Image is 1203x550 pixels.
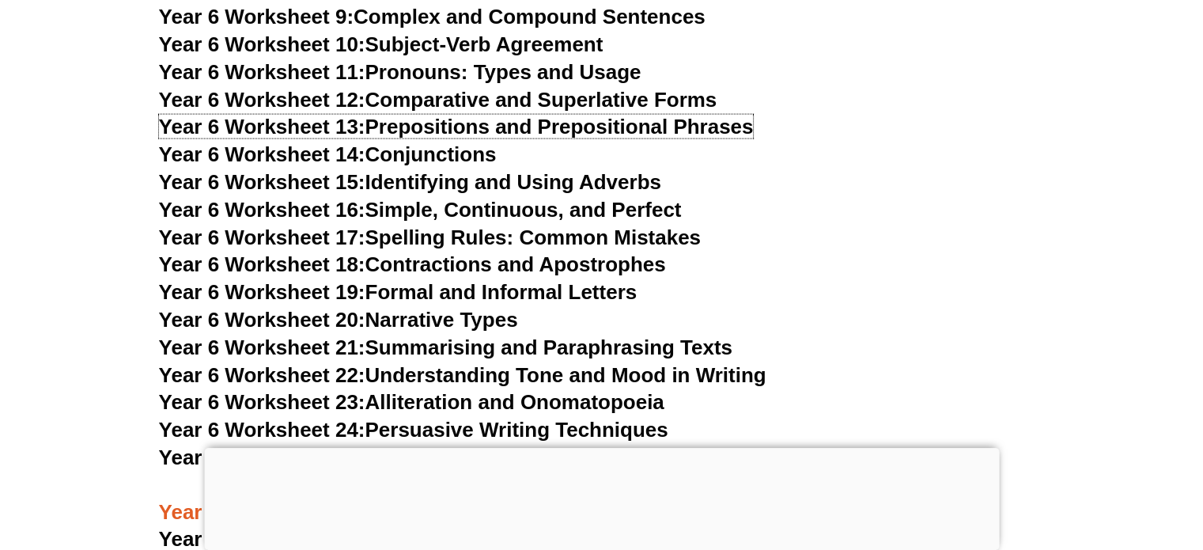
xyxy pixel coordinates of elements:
span: Year 6 Worksheet 25: [159,446,365,469]
iframe: Advertisement [204,448,999,546]
a: Year 6 Worksheet 9:Complex and Compound Sentences [159,5,706,28]
a: Year 6 Worksheet 23:Alliteration and Onomatopoeia [159,390,664,414]
a: Year 6 Worksheet 21:Summarising and Paraphrasing Texts [159,336,732,359]
span: Year 6 Worksheet 21: [159,336,365,359]
a: Year 6 Worksheet 19:Formal and Informal Letters [159,280,637,304]
a: Year 6 Worksheet 18:Contractions and Apostrophes [159,252,666,276]
a: Year 6 Worksheet 22:Understanding Tone and Mood in Writing [159,363,766,387]
h3: Year 7 English Worksheets [159,472,1045,526]
span: Year 6 Worksheet 19: [159,280,365,304]
span: Year 6 Worksheet 10: [159,32,365,56]
span: Year 6 Worksheet 11: [159,60,365,84]
span: Year 6 Worksheet 15: [159,170,365,194]
a: Year 6 Worksheet 10:Subject-Verb Agreement [159,32,603,56]
span: Year 6 Worksheet 13: [159,115,365,138]
a: Year 6 Worksheet 25:Using Direct and Indirect Quotes in Writing [159,446,785,469]
a: Year 6 Worksheet 17:Spelling Rules: Common Mistakes [159,226,701,249]
span: Year 6 Worksheet 16: [159,198,365,222]
a: Year 6 Worksheet 12:Comparative and Superlative Forms [159,88,717,112]
span: Year 6 Worksheet 18: [159,252,365,276]
iframe: Chat Widget [940,372,1203,550]
span: Year 6 Worksheet 24: [159,418,365,442]
a: Year 6 Worksheet 20:Narrative Types [159,308,518,332]
a: Year 6 Worksheet 16:Simple, Continuous, and Perfect [159,198,682,222]
a: Year 6 Worksheet 13:Prepositions and Prepositional Phrases [159,115,754,138]
span: Year 6 Worksheet 9: [159,5,354,28]
span: Year 6 Worksheet 14: [159,142,365,166]
a: Year 6 Worksheet 14:Conjunctions [159,142,497,166]
span: Year 6 Worksheet 22: [159,363,365,387]
span: Year 6 Worksheet 17: [159,226,365,249]
span: Year 6 Worksheet 20: [159,308,365,332]
span: Year 6 Worksheet 12: [159,88,365,112]
a: Year 6 Worksheet 15:Identifying and Using Adverbs [159,170,661,194]
span: Year 6 Worksheet 23: [159,390,365,414]
a: Year 6 Worksheet 24:Persuasive Writing Techniques [159,418,668,442]
a: Year 6 Worksheet 11:Pronouns: Types and Usage [159,60,641,84]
